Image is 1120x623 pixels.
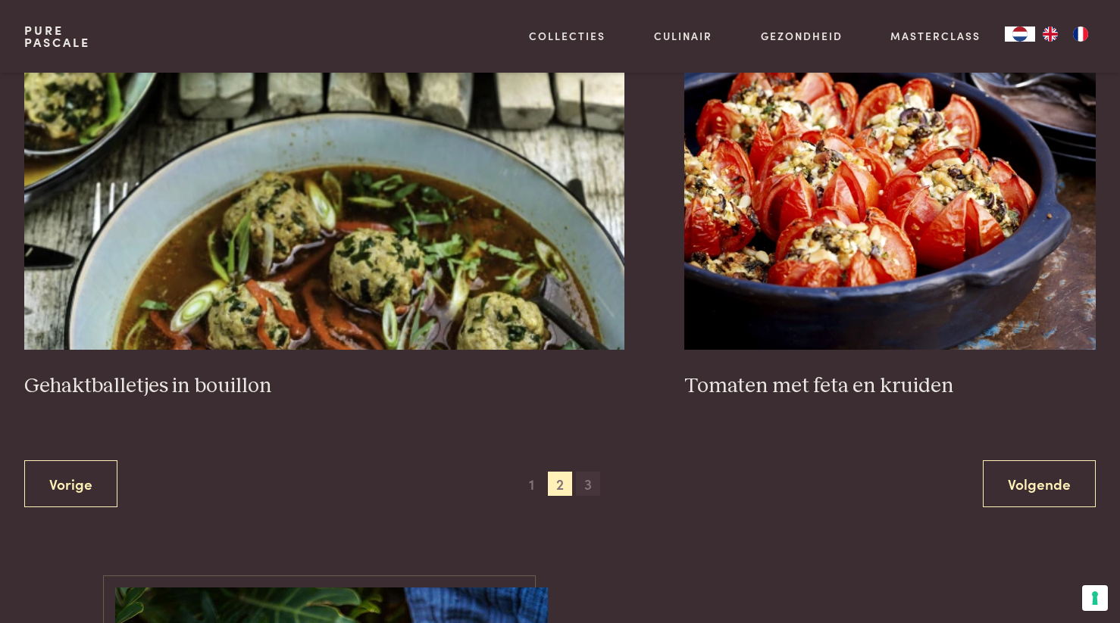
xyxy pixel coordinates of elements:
[24,460,117,508] a: Vorige
[24,47,624,350] img: Gehaktballetjes in bouillon
[761,28,843,44] a: Gezondheid
[1035,26,1065,42] a: EN
[24,373,624,400] h3: Gehaktballetjes in bouillon
[1005,26,1035,42] a: NL
[548,472,572,496] span: 2
[684,373,1096,400] h3: Tomaten met feta en kruiden
[1005,26,1035,42] div: Language
[1065,26,1096,42] a: FR
[24,47,624,400] a: Gehaktballetjes in bouillon Gehaktballetjes in bouillon
[24,24,90,48] a: PurePascale
[529,28,605,44] a: Collecties
[684,47,1096,350] img: Tomaten met feta en kruiden
[684,47,1096,400] a: Tomaten met feta en kruiden Tomaten met feta en kruiden
[1005,26,1096,42] aside: Language selected: Nederlands
[890,28,981,44] a: Masterclass
[1035,26,1096,42] ul: Language list
[576,472,600,496] span: 3
[983,460,1096,508] a: Volgende
[520,472,544,496] span: 1
[1082,585,1108,611] button: Uw voorkeuren voor toestemming voor trackingtechnologieën
[654,28,712,44] a: Culinair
